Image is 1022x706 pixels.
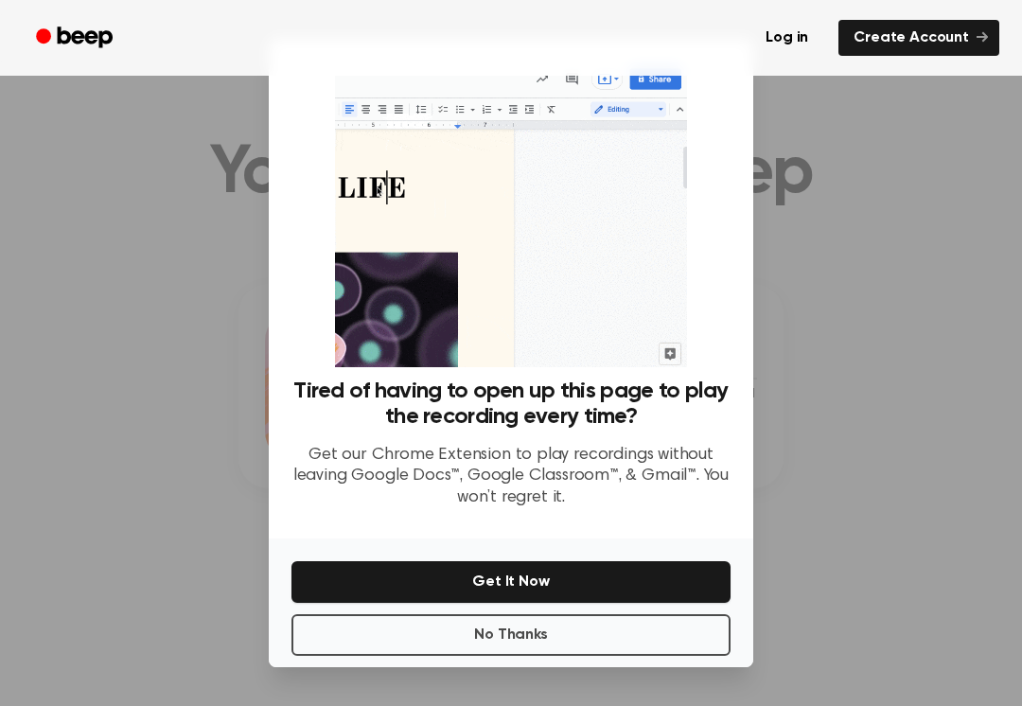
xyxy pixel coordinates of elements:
[291,561,731,603] button: Get It Now
[838,20,999,56] a: Create Account
[23,20,130,57] a: Beep
[335,62,686,367] img: Beep extension in action
[747,16,827,60] a: Log in
[291,379,731,430] h3: Tired of having to open up this page to play the recording every time?
[291,614,731,656] button: No Thanks
[291,445,731,509] p: Get our Chrome Extension to play recordings without leaving Google Docs™, Google Classroom™, & Gm...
